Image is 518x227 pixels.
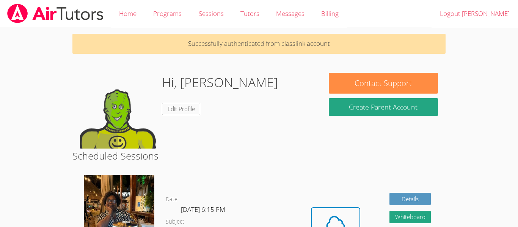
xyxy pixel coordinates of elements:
[389,193,431,205] a: Details
[276,9,305,18] span: Messages
[6,4,104,23] img: airtutors_banner-c4298cdbf04f3fff15de1276eac7730deb9818008684d7c2e4769d2f7ddbe033.png
[181,205,225,214] span: [DATE] 6:15 PM
[162,103,201,115] a: Edit Profile
[389,211,431,223] button: Whiteboard
[166,217,184,227] dt: Subject
[329,98,438,116] button: Create Parent Account
[162,73,278,92] h1: Hi, [PERSON_NAME]
[80,73,156,149] img: default.png
[72,34,446,54] p: Successfully authenticated from classlink account
[72,149,446,163] h2: Scheduled Sessions
[329,73,438,94] button: Contact Support
[166,195,177,204] dt: Date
